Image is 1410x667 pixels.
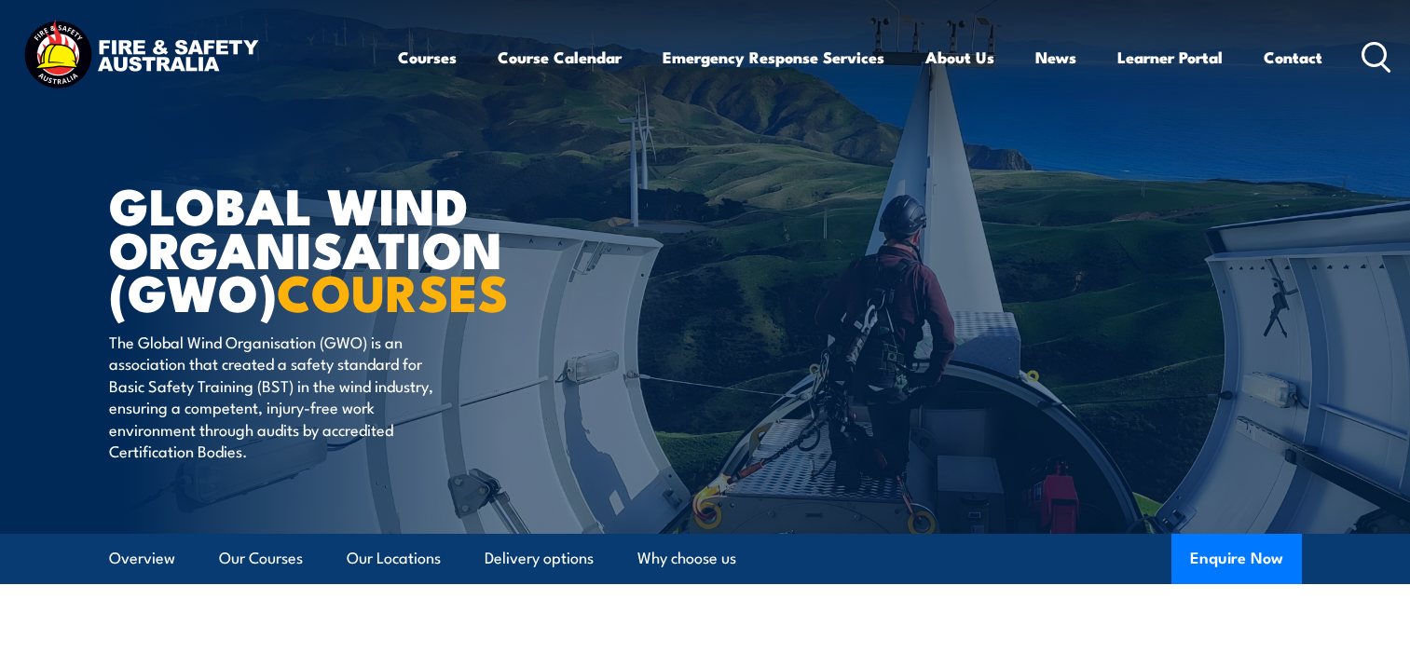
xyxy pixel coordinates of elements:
a: Contact [1264,33,1322,82]
a: Our Courses [219,534,303,583]
a: Why choose us [637,534,736,583]
h1: Global Wind Organisation (GWO) [109,183,569,313]
a: News [1035,33,1076,82]
a: Overview [109,534,175,583]
a: Our Locations [347,534,441,583]
a: Emergency Response Services [663,33,884,82]
a: Learner Portal [1117,33,1223,82]
a: Delivery options [485,534,594,583]
button: Enquire Now [1171,534,1302,584]
a: About Us [925,33,994,82]
p: The Global Wind Organisation (GWO) is an association that created a safety standard for Basic Saf... [109,331,449,461]
strong: COURSES [277,252,509,329]
a: Course Calendar [498,33,622,82]
a: Courses [398,33,457,82]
